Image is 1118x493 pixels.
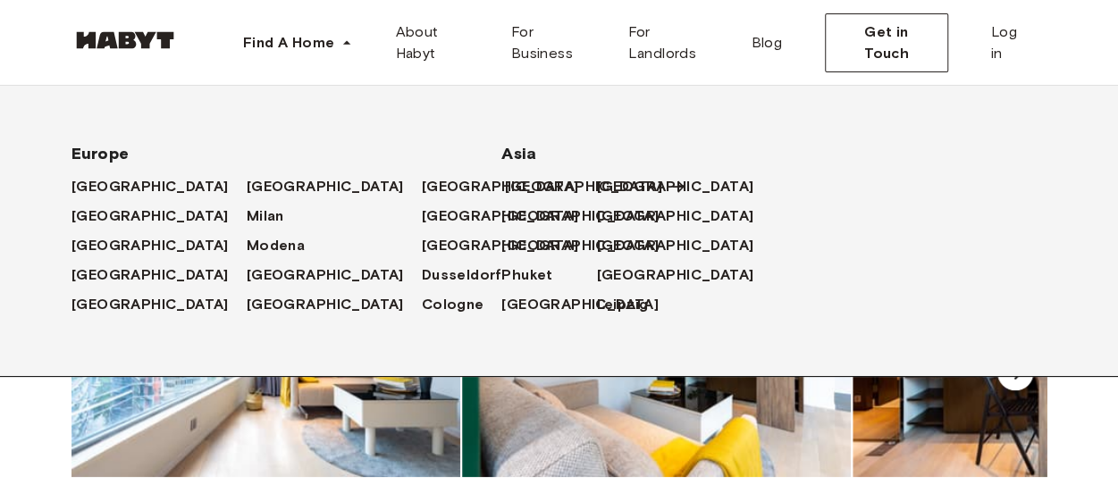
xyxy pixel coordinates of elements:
a: About Habyt [381,14,496,71]
a: [GEOGRAPHIC_DATA] [596,264,771,286]
span: Log in [991,21,1032,64]
a: [GEOGRAPHIC_DATA] [596,176,771,197]
a: Dusseldorf [422,264,520,286]
span: [GEOGRAPHIC_DATA] [505,176,662,197]
button: Find A Home [229,25,366,61]
span: [GEOGRAPHIC_DATA] [422,205,579,227]
span: [GEOGRAPHIC_DATA] [71,205,229,227]
span: Asia [501,143,617,164]
span: [GEOGRAPHIC_DATA] [71,176,229,197]
a: [GEOGRAPHIC_DATA] [71,235,247,256]
span: [GEOGRAPHIC_DATA] [596,264,753,286]
a: [GEOGRAPHIC_DATA] [422,176,597,197]
button: Get in Touch [825,13,948,72]
span: For Landlords [627,21,722,64]
a: [GEOGRAPHIC_DATA] [71,264,247,286]
span: Cologne [422,294,484,315]
a: [GEOGRAPHIC_DATA] [247,264,422,286]
span: [GEOGRAPHIC_DATA] [501,205,659,227]
span: Phuket [501,264,552,286]
a: Log in [977,14,1047,71]
a: [GEOGRAPHIC_DATA] [71,176,247,197]
a: Modena [247,235,323,256]
a: For Landlords [613,14,736,71]
a: [GEOGRAPHIC_DATA] [501,235,677,256]
a: [GEOGRAPHIC_DATA] [596,205,771,227]
span: About Habyt [395,21,482,64]
span: [GEOGRAPHIC_DATA] [501,294,659,315]
span: [GEOGRAPHIC_DATA] [71,294,229,315]
a: [GEOGRAPHIC_DATA] [71,205,247,227]
span: Milan [247,205,284,227]
span: For Business [511,21,600,64]
img: Habyt [71,31,179,49]
span: Blog [751,32,782,54]
span: [GEOGRAPHIC_DATA] [247,176,404,197]
span: [GEOGRAPHIC_DATA] [501,235,659,256]
span: [GEOGRAPHIC_DATA] [422,235,579,256]
a: [GEOGRAPHIC_DATA] [71,294,247,315]
a: [GEOGRAPHIC_DATA] [247,294,422,315]
span: [GEOGRAPHIC_DATA] [71,264,229,286]
span: Modena [247,235,305,256]
a: Phuket [501,264,570,286]
span: [GEOGRAPHIC_DATA] [422,176,579,197]
a: [GEOGRAPHIC_DATA] [596,235,771,256]
a: [GEOGRAPHIC_DATA] [501,205,677,227]
a: Milan [247,205,302,227]
a: [GEOGRAPHIC_DATA] [422,205,597,227]
span: [GEOGRAPHIC_DATA] [71,235,229,256]
a: [GEOGRAPHIC_DATA] [501,294,677,315]
span: Europe [71,143,444,164]
a: Cologne [422,294,502,315]
span: Dusseldorf [422,264,502,286]
a: [GEOGRAPHIC_DATA] [505,176,680,197]
span: Get in Touch [840,21,933,64]
a: [GEOGRAPHIC_DATA] [422,235,597,256]
span: [GEOGRAPHIC_DATA] [247,294,404,315]
span: Find A Home [243,32,334,54]
a: For Business [497,14,614,71]
a: Blog [736,14,796,71]
span: [GEOGRAPHIC_DATA] [247,264,404,286]
a: [GEOGRAPHIC_DATA] [247,176,422,197]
